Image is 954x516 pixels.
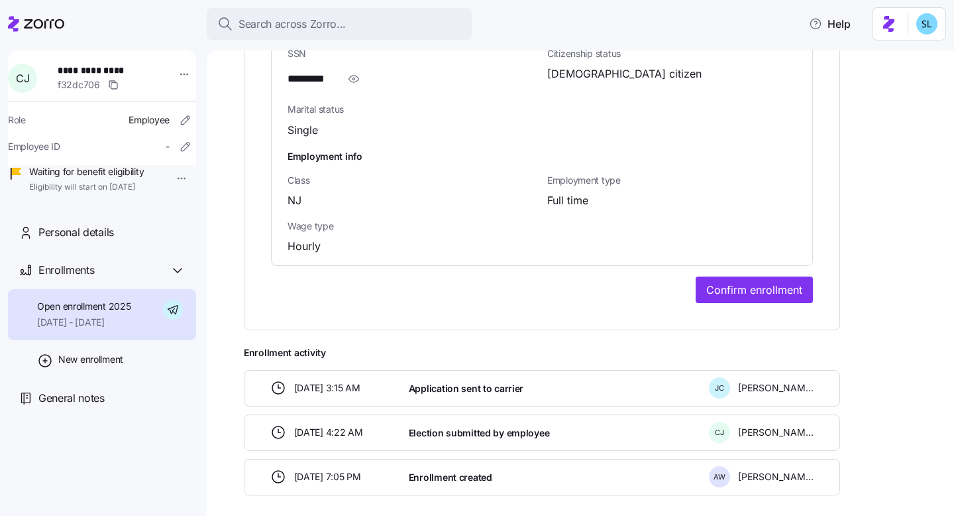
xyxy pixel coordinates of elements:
[294,470,361,484] span: [DATE] 7:05 PM
[37,300,131,313] span: Open enrollment 2025
[288,103,537,116] span: Marital status
[547,174,796,187] span: Employment type
[547,47,796,60] span: Citizenship status
[294,381,360,395] span: [DATE] 3:15 AM
[288,192,301,209] span: NJ
[38,224,114,241] span: Personal details
[288,47,537,60] span: SSN
[8,140,60,153] span: Employee ID
[738,426,814,439] span: [PERSON_NAME]
[288,220,537,233] span: Wage type
[294,426,363,439] span: [DATE] 4:22 AM
[715,385,724,392] span: J C
[37,316,131,329] span: [DATE] - [DATE]
[738,381,814,395] span: [PERSON_NAME]
[166,140,170,153] span: -
[129,113,170,127] span: Employee
[29,182,144,193] span: Eligibility will start on [DATE]
[16,73,29,84] span: C J
[714,474,725,481] span: A W
[409,426,550,440] span: Election submitted by employee
[8,113,26,127] span: Role
[207,8,472,40] button: Search across Zorro...
[696,277,813,303] button: Confirm enrollment
[38,262,94,279] span: Enrollments
[288,174,537,187] span: Class
[58,78,100,92] span: f32dc706
[288,149,796,163] h1: Employment info
[547,66,702,82] span: [DEMOGRAPHIC_DATA] citizen
[547,192,588,209] span: Full time
[244,346,840,359] span: Enrollment activity
[58,353,123,366] span: New enrollment
[38,390,105,407] span: General notes
[798,11,861,37] button: Help
[288,238,321,255] span: Hourly
[706,282,802,298] span: Confirm enrollment
[409,471,492,484] span: Enrollment created
[916,13,937,34] img: 7c620d928e46699fcfb78cede4daf1d1
[715,429,724,436] span: C J
[809,16,851,32] span: Help
[738,470,814,484] span: [PERSON_NAME]
[409,382,523,395] span: Application sent to carrier
[238,16,346,32] span: Search across Zorro...
[288,122,318,139] span: Single
[29,165,144,178] span: Waiting for benefit eligibility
